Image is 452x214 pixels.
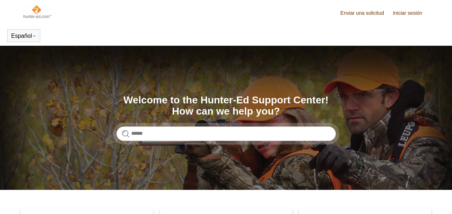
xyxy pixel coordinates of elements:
input: Buscar [117,126,336,141]
img: Página principal del Centro de ayuda de Hunter-ED [23,4,52,19]
h1: Welcome to the Hunter-Ed Support Center! How can we help you? [117,95,336,117]
button: Español [11,33,36,39]
a: Iniciar sesión [393,9,429,17]
a: Enviar una solicitud [341,9,391,17]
